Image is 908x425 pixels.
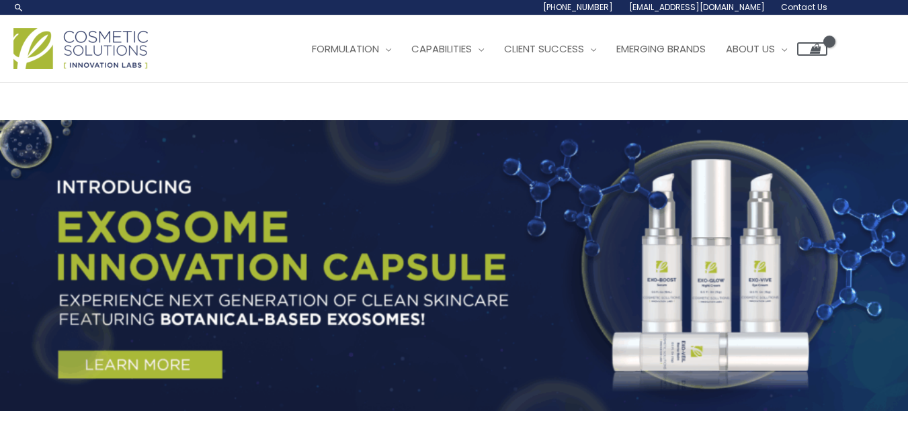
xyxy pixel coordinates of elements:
span: About Us [726,42,775,56]
span: Contact Us [781,1,827,13]
span: Client Success [504,42,584,56]
a: Formulation [302,29,401,69]
a: Capabilities [401,29,494,69]
span: [EMAIL_ADDRESS][DOMAIN_NAME] [629,1,765,13]
nav: Site Navigation [292,29,827,69]
a: Search icon link [13,2,24,13]
span: Emerging Brands [616,42,706,56]
a: Client Success [494,29,606,69]
a: Emerging Brands [606,29,716,69]
span: Capabilities [411,42,472,56]
a: View Shopping Cart, empty [797,42,827,56]
img: Cosmetic Solutions Logo [13,28,148,69]
a: About Us [716,29,797,69]
span: [PHONE_NUMBER] [543,1,613,13]
span: Formulation [312,42,379,56]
